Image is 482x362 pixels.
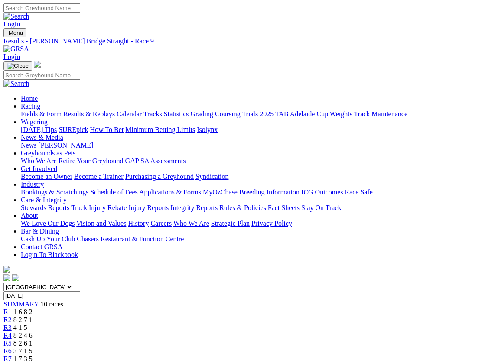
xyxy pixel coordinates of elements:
[117,110,142,118] a: Calendar
[268,204,300,211] a: Fact Sheets
[3,324,12,331] a: R3
[13,308,33,316] span: 1 6 8 2
[143,110,162,118] a: Tracks
[34,61,41,68] img: logo-grsa-white.png
[251,220,292,227] a: Privacy Policy
[13,339,33,347] span: 8 2 6 1
[3,300,39,308] a: SUMMARY
[21,142,479,149] div: News & Media
[21,220,479,227] div: About
[63,110,115,118] a: Results & Replays
[170,204,218,211] a: Integrity Reports
[128,220,149,227] a: History
[21,235,75,243] a: Cash Up Your Club
[38,142,93,149] a: [PERSON_NAME]
[21,235,479,243] div: Bar & Dining
[59,126,88,133] a: SUREpick
[150,220,172,227] a: Careers
[3,71,80,80] input: Search
[3,13,29,20] img: Search
[3,291,80,300] input: Select date
[76,220,126,227] a: Vision and Values
[21,220,75,227] a: We Love Our Dogs
[3,61,32,71] button: Toggle navigation
[21,204,479,212] div: Care & Integrity
[345,188,372,196] a: Race Safe
[354,110,407,118] a: Track Maintenance
[164,110,189,118] a: Statistics
[21,142,36,149] a: News
[40,300,63,308] span: 10 races
[330,110,352,118] a: Weights
[21,118,48,125] a: Wagering
[215,110,241,118] a: Coursing
[3,274,10,281] img: facebook.svg
[3,308,12,316] a: R1
[21,134,63,141] a: News & Media
[12,274,19,281] img: twitter.svg
[219,204,266,211] a: Rules & Policies
[21,212,38,219] a: About
[203,188,238,196] a: MyOzChase
[242,110,258,118] a: Trials
[21,204,69,211] a: Stewards Reports
[74,173,124,180] a: Become a Trainer
[3,339,12,347] a: R5
[260,110,328,118] a: 2025 TAB Adelaide Cup
[21,251,78,258] a: Login To Blackbook
[21,173,479,181] div: Get Involved
[21,188,479,196] div: Industry
[21,102,40,110] a: Racing
[3,37,479,45] a: Results - [PERSON_NAME] Bridge Straight - Race 9
[301,204,341,211] a: Stay On Track
[125,173,194,180] a: Purchasing a Greyhound
[125,126,195,133] a: Minimum Betting Limits
[211,220,250,227] a: Strategic Plan
[21,243,62,250] a: Contact GRSA
[3,53,20,60] a: Login
[173,220,209,227] a: Who We Are
[3,332,12,339] a: R4
[21,173,72,180] a: Become an Owner
[3,45,29,53] img: GRSA
[9,30,23,36] span: Menu
[21,227,59,235] a: Bar & Dining
[191,110,213,118] a: Grading
[128,204,169,211] a: Injury Reports
[197,126,218,133] a: Isolynx
[59,157,124,165] a: Retire Your Greyhound
[21,196,67,204] a: Care & Integrity
[3,80,29,88] img: Search
[21,95,38,102] a: Home
[239,188,300,196] a: Breeding Information
[3,20,20,28] a: Login
[3,316,12,323] a: R2
[195,173,228,180] a: Syndication
[139,188,201,196] a: Applications & Forms
[301,188,343,196] a: ICG Outcomes
[7,63,29,69] img: Close
[90,126,124,133] a: How To Bet
[125,157,186,165] a: GAP SA Assessments
[13,324,27,331] span: 4 1 5
[3,28,26,37] button: Toggle navigation
[13,316,33,323] span: 8 2 7 1
[13,347,33,355] span: 3 7 1 5
[21,165,57,172] a: Get Involved
[21,149,75,157] a: Greyhounds as Pets
[3,3,80,13] input: Search
[21,126,57,133] a: [DATE] Tips
[13,332,33,339] span: 8 2 4 6
[3,347,12,355] a: R6
[21,157,57,165] a: Who We Are
[90,188,137,196] a: Schedule of Fees
[21,157,479,165] div: Greyhounds as Pets
[71,204,127,211] a: Track Injury Rebate
[3,266,10,273] img: logo-grsa-white.png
